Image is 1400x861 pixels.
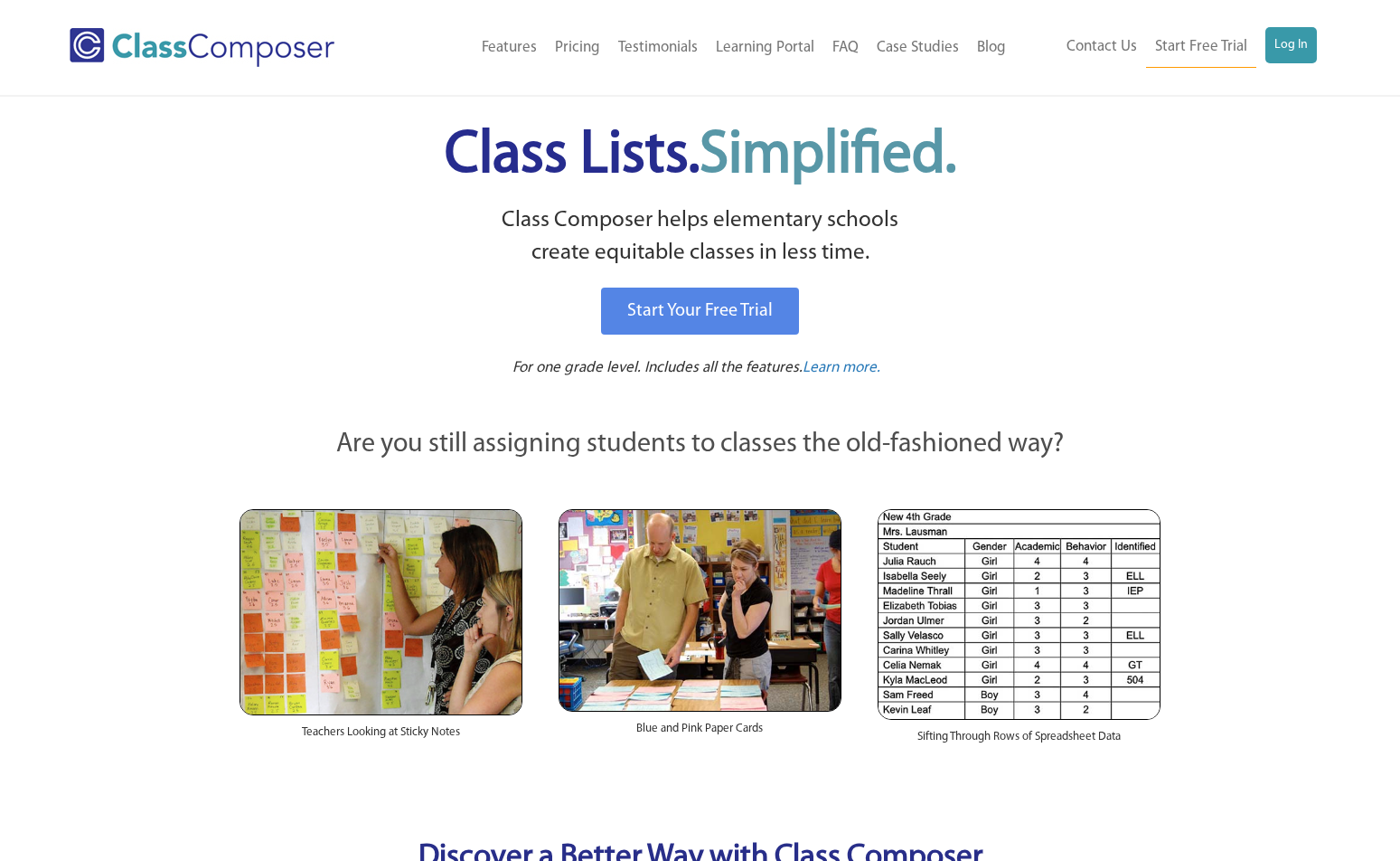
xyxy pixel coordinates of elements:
[609,28,707,68] a: Testimonials
[512,360,803,375] span: For one grade level. Includes all the features.
[1265,27,1317,63] a: Log In
[968,28,1015,68] a: Blog
[627,302,773,320] span: Start Your Free Trial
[803,360,880,375] span: Learn more.
[868,28,968,68] a: Case Studies
[601,288,799,335] a: Start Your Free Trial
[803,357,880,380] a: Learn more.
[559,509,841,711] img: Blue and Pink Paper Cards
[823,28,868,68] a: FAQ
[240,425,1161,465] p: Are you still assigning students to classes the old-fashioned way?
[1057,27,1146,67] a: Contact Us
[473,28,546,68] a: Features
[1146,27,1256,68] a: Start Free Trial
[240,509,522,715] img: Teachers Looking at Sticky Notes
[878,720,1160,763] div: Sifting Through Rows of Spreadsheet Data
[399,28,1015,68] nav: Header Menu
[700,127,956,185] span: Simplified.
[878,509,1160,720] img: Spreadsheets
[240,715,522,759] div: Teachers Looking at Sticky Notes
[559,712,841,755] div: Blue and Pink Paper Cards
[707,28,823,68] a: Learning Portal
[1015,27,1317,68] nav: Header Menu
[445,127,956,185] span: Class Lists.
[546,28,609,68] a: Pricing
[70,28,334,67] img: Class Composer
[237,204,1164,270] p: Class Composer helps elementary schools create equitable classes in less time.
